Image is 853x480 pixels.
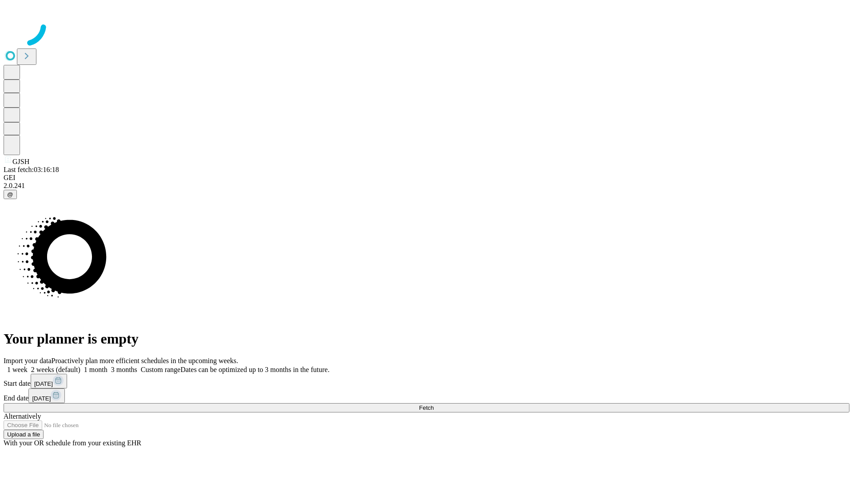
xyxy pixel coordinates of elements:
[4,190,17,199] button: @
[4,439,141,447] span: With your OR schedule from your existing EHR
[419,404,434,411] span: Fetch
[4,182,849,190] div: 2.0.241
[4,388,849,403] div: End date
[28,388,65,403] button: [DATE]
[84,366,108,373] span: 1 month
[180,366,329,373] span: Dates can be optimized up to 3 months in the future.
[31,366,80,373] span: 2 weeks (default)
[141,366,180,373] span: Custom range
[52,357,238,364] span: Proactively plan more efficient schedules in the upcoming weeks.
[32,395,51,402] span: [DATE]
[34,380,53,387] span: [DATE]
[7,366,28,373] span: 1 week
[4,412,41,420] span: Alternatively
[111,366,137,373] span: 3 months
[31,374,67,388] button: [DATE]
[4,174,849,182] div: GEI
[4,403,849,412] button: Fetch
[4,374,849,388] div: Start date
[7,191,13,198] span: @
[4,166,59,173] span: Last fetch: 03:16:18
[4,430,44,439] button: Upload a file
[4,357,52,364] span: Import your data
[12,158,29,165] span: GJSH
[4,331,849,347] h1: Your planner is empty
